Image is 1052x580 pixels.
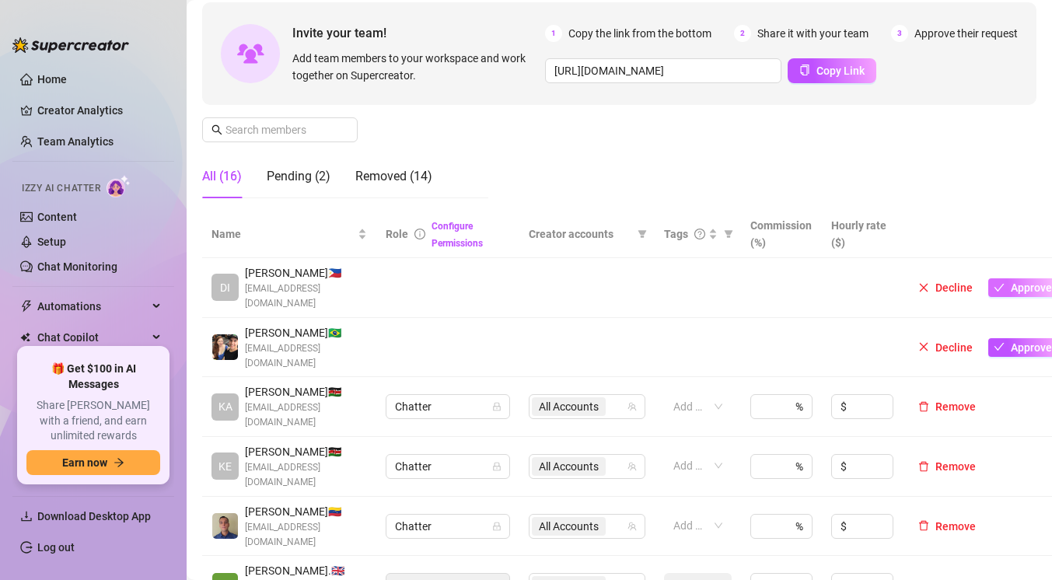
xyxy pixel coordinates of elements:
[26,362,160,392] span: 🎁 Get $100 in AI Messages
[532,457,606,476] span: All Accounts
[734,25,751,42] span: 2
[355,167,432,186] div: Removed (14)
[107,175,131,197] img: AI Chatter
[245,460,367,490] span: [EMAIL_ADDRESS][DOMAIN_NAME]
[202,211,376,258] th: Name
[37,73,67,86] a: Home
[395,515,501,538] span: Chatter
[568,25,711,42] span: Copy the link from the bottom
[918,341,929,352] span: close
[37,236,66,248] a: Setup
[37,135,114,148] a: Team Analytics
[664,225,688,243] span: Tags
[218,458,232,475] span: KE
[914,25,1018,42] span: Approve their request
[245,264,367,281] span: [PERSON_NAME] 🇵🇭
[918,282,929,293] span: close
[292,50,539,84] span: Add team members to your workspace and work together on Supercreator.
[627,462,637,471] span: team
[492,522,502,531] span: lock
[918,520,929,531] span: delete
[918,401,929,412] span: delete
[245,324,367,341] span: [PERSON_NAME] 🇧🇷
[245,562,367,579] span: [PERSON_NAME]. 🇬🇧
[245,383,367,400] span: [PERSON_NAME] 🇰🇪
[245,400,367,430] span: [EMAIL_ADDRESS][DOMAIN_NAME]
[799,65,810,75] span: copy
[20,510,33,522] span: download
[211,225,355,243] span: Name
[26,450,160,475] button: Earn nowarrow-right
[37,510,151,522] span: Download Desktop App
[539,398,599,415] span: All Accounts
[912,397,982,416] button: Remove
[529,225,631,243] span: Creator accounts
[1011,341,1052,354] span: Approve
[918,461,929,472] span: delete
[539,518,599,535] span: All Accounts
[37,294,148,319] span: Automations
[935,520,976,533] span: Remove
[386,228,408,240] span: Role
[245,281,367,311] span: [EMAIL_ADDRESS][DOMAIN_NAME]
[26,398,160,444] span: Share [PERSON_NAME] with a friend, and earn unlimited rewards
[12,37,129,53] img: logo-BBDzfeDw.svg
[724,229,733,239] span: filter
[37,325,148,350] span: Chat Copilot
[211,124,222,135] span: search
[432,221,483,249] a: Configure Permissions
[267,167,330,186] div: Pending (2)
[218,398,232,415] span: KA
[62,456,107,469] span: Earn now
[935,281,973,294] span: Decline
[822,211,903,258] th: Hourly rate ($)
[788,58,876,83] button: Copy Link
[395,455,501,478] span: Chatter
[245,520,367,550] span: [EMAIL_ADDRESS][DOMAIN_NAME]
[757,25,869,42] span: Share it with your team
[912,457,982,476] button: Remove
[395,395,501,418] span: Chatter
[220,279,230,296] span: DI
[37,260,117,273] a: Chat Monitoring
[22,181,100,196] span: Izzy AI Chatter
[741,211,822,258] th: Commission (%)
[935,341,973,354] span: Decline
[994,282,1005,293] span: check
[225,121,336,138] input: Search members
[202,167,242,186] div: All (16)
[212,334,238,360] img: Samiris Alves de Melo
[638,229,647,239] span: filter
[627,402,637,411] span: team
[532,397,606,416] span: All Accounts
[37,541,75,554] a: Log out
[1011,281,1052,294] span: Approve
[912,278,979,297] button: Decline
[37,211,77,223] a: Content
[994,341,1005,352] span: check
[245,341,367,371] span: [EMAIL_ADDRESS][DOMAIN_NAME]
[694,229,705,239] span: question-circle
[627,522,637,531] span: team
[20,332,30,343] img: Chat Copilot
[912,338,979,357] button: Decline
[816,65,865,77] span: Copy Link
[532,517,606,536] span: All Accounts
[492,462,502,471] span: lock
[114,457,124,468] span: arrow-right
[492,402,502,411] span: lock
[912,517,982,536] button: Remove
[414,229,425,239] span: info-circle
[891,25,908,42] span: 3
[545,25,562,42] span: 1
[37,98,162,123] a: Creator Analytics
[935,460,976,473] span: Remove
[20,300,33,313] span: thunderbolt
[292,23,545,43] span: Invite your team!
[634,222,650,246] span: filter
[539,458,599,475] span: All Accounts
[721,222,736,246] span: filter
[212,513,238,539] img: Gustavo Garcia
[245,503,367,520] span: [PERSON_NAME] 🇻🇪
[245,443,367,460] span: [PERSON_NAME] 🇰🇪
